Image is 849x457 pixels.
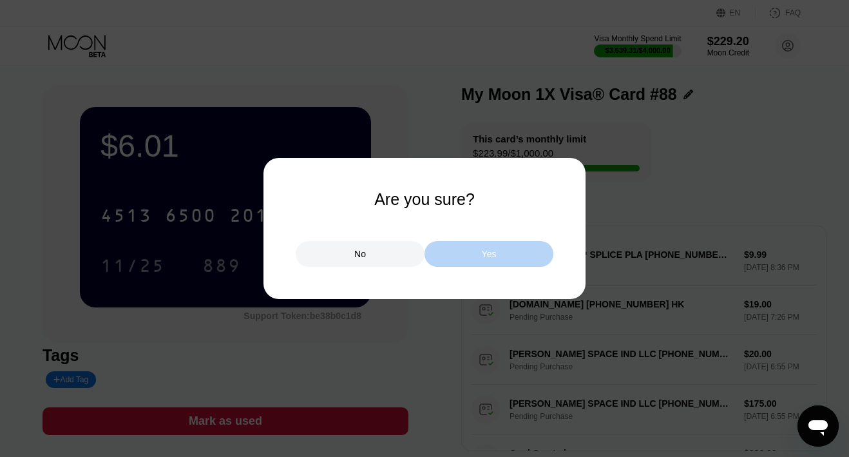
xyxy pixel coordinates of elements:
div: No [296,241,424,267]
div: No [354,248,366,260]
div: Yes [482,248,497,260]
div: Are you sure? [374,190,475,209]
div: Yes [424,241,553,267]
iframe: Кнопка запуска окна обмена сообщениями [797,405,839,447]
